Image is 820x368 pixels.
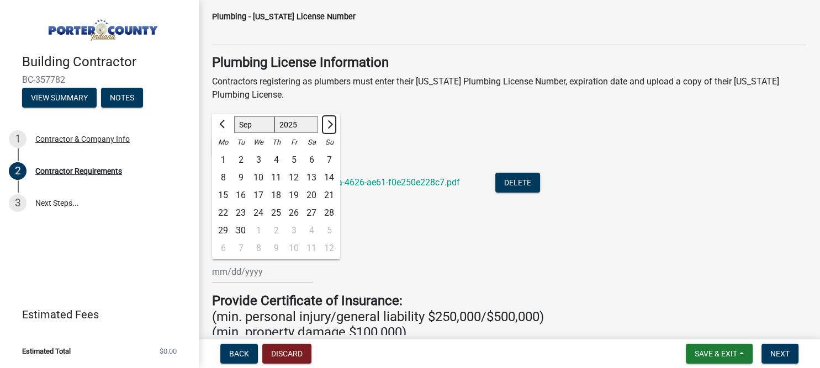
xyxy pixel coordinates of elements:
div: Tuesday, September 16, 2025 [232,186,250,204]
div: 18 [267,186,285,204]
div: Tuesday, September 23, 2025 [232,204,250,222]
div: Friday, September 5, 2025 [285,151,303,169]
div: 29 [214,222,232,239]
div: 10 [250,169,267,186]
div: 1 [250,222,267,239]
div: Saturday, September 27, 2025 [303,204,320,222]
button: Previous month [216,116,230,134]
div: Monday, September 8, 2025 [214,169,232,186]
div: 11 [267,169,285,186]
div: 3 [9,194,27,212]
div: Monday, September 29, 2025 [214,222,232,239]
div: We [250,134,267,151]
div: 1 [214,151,232,169]
div: 20 [303,186,320,204]
span: $0.00 [160,348,177,355]
div: 21 [320,186,338,204]
div: Saturday, October 11, 2025 [303,239,320,257]
div: Th [267,134,285,151]
div: 28 [320,204,338,222]
div: 3 [250,151,267,169]
div: 27 [303,204,320,222]
button: Delete [495,173,540,193]
div: Monday, September 22, 2025 [214,204,232,222]
div: Thursday, September 25, 2025 [267,204,285,222]
button: Discard [262,344,311,364]
button: Next month [322,116,336,134]
span: BC-357782 [22,74,177,85]
div: 22 [214,204,232,222]
select: Select month [234,116,274,133]
div: Tuesday, September 30, 2025 [232,222,250,239]
div: 30 [232,222,250,239]
div: 24 [250,204,267,222]
div: 4 [267,151,285,169]
div: 4 [303,222,320,239]
div: Thursday, September 18, 2025 [267,186,285,204]
div: Sa [303,134,320,151]
div: Monday, September 1, 2025 [214,151,232,169]
div: Thursday, September 4, 2025 [267,151,285,169]
div: 16 [232,186,250,204]
div: 2 [9,162,27,180]
div: Wednesday, September 17, 2025 [250,186,267,204]
div: 1 [9,130,27,148]
div: Friday, October 3, 2025 [285,222,303,239]
button: Save & Exit [686,344,753,364]
button: Next [761,344,798,364]
div: Friday, October 10, 2025 [285,239,303,257]
div: Thursday, September 11, 2025 [267,169,285,186]
img: Porter County, Indiana [22,12,181,42]
div: Sunday, September 14, 2025 [320,169,338,186]
div: 12 [320,239,338,257]
div: 6 [214,239,232,257]
div: 5 [320,222,338,239]
div: Wednesday, September 3, 2025 [250,151,267,169]
span: Next [770,349,790,358]
div: 7 [232,239,250,257]
div: 10 [285,239,303,257]
div: 6 [303,151,320,169]
div: Friday, September 12, 2025 [285,169,303,186]
div: Saturday, October 4, 2025 [303,222,320,239]
h4: Building Contractor [22,54,190,70]
div: 11 [303,239,320,257]
div: 14 [320,169,338,186]
div: 8 [250,239,267,257]
wm-modal-confirm: Delete Document [495,178,540,189]
strong: Provide Certificate of Insurance: [212,293,403,308]
div: Sunday, October 5, 2025 [320,222,338,239]
p: Contractors registering as plumbers must enter their [US_STATE] Plumbing License Number, expirati... [212,75,807,102]
button: Back [220,344,258,364]
div: 19 [285,186,303,204]
div: 9 [267,239,285,257]
div: Contractor & Company Info [35,135,130,143]
div: 23 [232,204,250,222]
div: Sunday, September 7, 2025 [320,151,338,169]
button: View Summary [22,88,97,108]
div: 12 [285,169,303,186]
div: 3 [285,222,303,239]
div: 15 [214,186,232,204]
div: Wednesday, October 1, 2025 [250,222,267,239]
div: Friday, September 26, 2025 [285,204,303,222]
button: Notes [101,88,143,108]
strong: Plumbing License Information [212,55,389,70]
div: Contractor Requirements [35,167,122,175]
div: 2 [267,222,285,239]
div: Sunday, September 28, 2025 [320,204,338,222]
div: 7 [320,151,338,169]
div: Friday, September 19, 2025 [285,186,303,204]
wm-modal-confirm: Notes [101,94,143,103]
div: 13 [303,169,320,186]
div: Mo [214,134,232,151]
div: Monday, October 6, 2025 [214,239,232,257]
div: Monday, September 15, 2025 [214,186,232,204]
div: 26 [285,204,303,222]
select: Select year [274,116,319,133]
div: 17 [250,186,267,204]
div: Tuesday, October 7, 2025 [232,239,250,257]
span: Estimated Total [22,348,71,355]
div: Sunday, October 12, 2025 [320,239,338,257]
div: 5 [285,151,303,169]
